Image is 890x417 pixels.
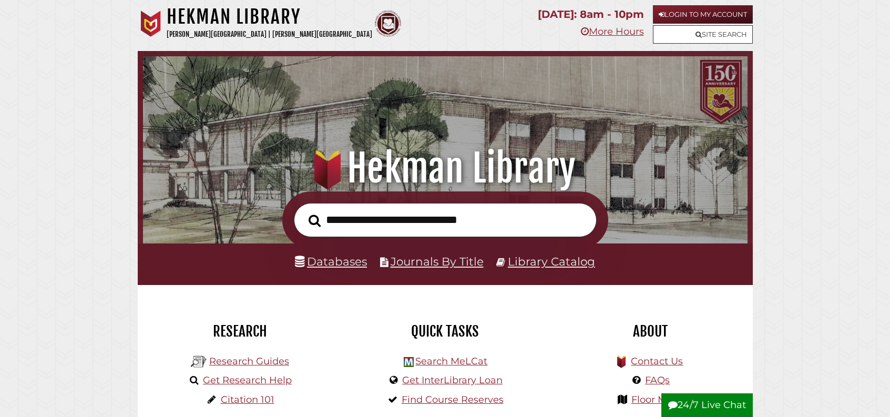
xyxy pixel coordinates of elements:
[415,355,487,367] a: Search MeLCat
[645,374,670,386] a: FAQs
[138,11,164,37] img: Calvin University
[391,255,484,268] a: Journals By Title
[351,322,540,340] h2: Quick Tasks
[167,28,372,40] p: [PERSON_NAME][GEOGRAPHIC_DATA] | [PERSON_NAME][GEOGRAPHIC_DATA]
[209,355,289,367] a: Research Guides
[295,255,367,268] a: Databases
[203,374,292,386] a: Get Research Help
[653,5,753,24] a: Login to My Account
[581,26,644,37] a: More Hours
[402,374,503,386] a: Get InterLibrary Loan
[538,5,644,24] p: [DATE]: 8am - 10pm
[309,214,321,227] i: Search
[303,211,326,230] button: Search
[156,145,734,191] h1: Hekman Library
[375,11,401,37] img: Calvin Theological Seminary
[404,357,414,367] img: Hekman Library Logo
[508,255,595,268] a: Library Catalog
[631,355,683,367] a: Contact Us
[631,394,683,405] a: Floor Maps
[556,322,745,340] h2: About
[146,322,335,340] h2: Research
[221,394,274,405] a: Citation 101
[653,25,753,44] a: Site Search
[402,394,504,405] a: Find Course Reserves
[191,354,207,370] img: Hekman Library Logo
[167,5,372,28] h1: Hekman Library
